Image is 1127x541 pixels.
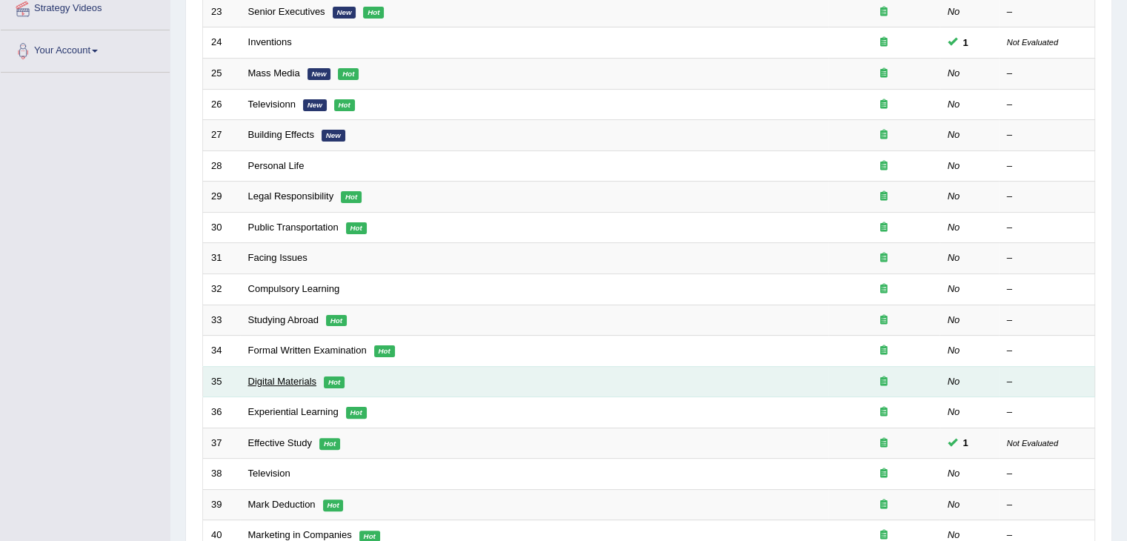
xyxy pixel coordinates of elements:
div: – [1007,344,1087,358]
td: 26 [203,89,240,120]
a: Mass Media [248,67,300,79]
td: 35 [203,366,240,397]
div: Exam occurring question [837,159,931,173]
a: Experiential Learning [248,406,339,417]
em: No [948,406,960,417]
div: Exam occurring question [837,190,931,204]
a: Compulsory Learning [248,283,340,294]
em: No [948,529,960,540]
em: No [948,252,960,263]
div: Exam occurring question [837,344,931,358]
em: Hot [374,345,395,357]
td: 32 [203,273,240,305]
a: Effective Study [248,437,312,448]
a: Inventions [248,36,292,47]
em: No [948,499,960,510]
a: Studying Abroad [248,314,319,325]
div: Exam occurring question [837,375,931,389]
em: No [948,314,960,325]
em: New [322,130,345,142]
em: Hot [334,99,355,111]
div: – [1007,5,1087,19]
span: You can still take this question [957,35,974,50]
em: No [948,99,960,110]
div: Exam occurring question [837,36,931,50]
div: Exam occurring question [837,313,931,328]
div: Exam occurring question [837,498,931,512]
em: New [307,68,331,80]
a: Mark Deduction [248,499,316,510]
a: Digital Materials [248,376,316,387]
small: Not Evaluated [1007,38,1058,47]
div: Exam occurring question [837,467,931,481]
div: – [1007,98,1087,112]
td: 28 [203,150,240,182]
a: Legal Responsibility [248,190,334,202]
a: Facing Issues [248,252,307,263]
td: 39 [203,489,240,520]
em: No [948,468,960,479]
a: Personal Life [248,160,305,171]
div: – [1007,221,1087,235]
div: – [1007,405,1087,419]
td: 24 [203,27,240,59]
em: No [948,160,960,171]
em: No [948,67,960,79]
em: Hot [323,499,344,511]
a: Television [248,468,290,479]
div: – [1007,313,1087,328]
td: 30 [203,212,240,243]
em: Hot [363,7,384,19]
a: Televisionn [248,99,296,110]
em: New [333,7,356,19]
div: Exam occurring question [837,67,931,81]
em: Hot [341,191,362,203]
td: 25 [203,59,240,90]
em: Hot [346,407,367,419]
div: – [1007,467,1087,481]
em: Hot [346,222,367,234]
td: 34 [203,336,240,367]
em: No [948,283,960,294]
a: Senior Executives [248,6,325,17]
div: Exam occurring question [837,128,931,142]
div: – [1007,498,1087,512]
td: 27 [203,120,240,151]
em: Hot [326,315,347,327]
div: – [1007,67,1087,81]
a: Your Account [1,30,170,67]
div: Exam occurring question [837,282,931,296]
em: Hot [319,438,340,450]
em: No [948,129,960,140]
em: No [948,6,960,17]
div: Exam occurring question [837,98,931,112]
div: Exam occurring question [837,405,931,419]
div: – [1007,159,1087,173]
td: 33 [203,305,240,336]
em: New [303,99,327,111]
div: – [1007,128,1087,142]
em: No [948,190,960,202]
div: – [1007,190,1087,204]
a: Public Transportation [248,222,339,233]
td: 37 [203,428,240,459]
td: 36 [203,397,240,428]
td: 31 [203,243,240,274]
a: Marketing in Companies [248,529,352,540]
em: No [948,345,960,356]
div: Exam occurring question [837,5,931,19]
div: – [1007,375,1087,389]
div: Exam occurring question [837,221,931,235]
div: Exam occurring question [837,251,931,265]
em: No [948,376,960,387]
td: 38 [203,459,240,490]
td: 29 [203,182,240,213]
em: Hot [338,68,359,80]
div: – [1007,282,1087,296]
a: Formal Written Examination [248,345,367,356]
span: You can still take this question [957,435,974,451]
div: – [1007,251,1087,265]
em: Hot [324,376,345,388]
em: No [948,222,960,233]
a: Building Effects [248,129,314,140]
